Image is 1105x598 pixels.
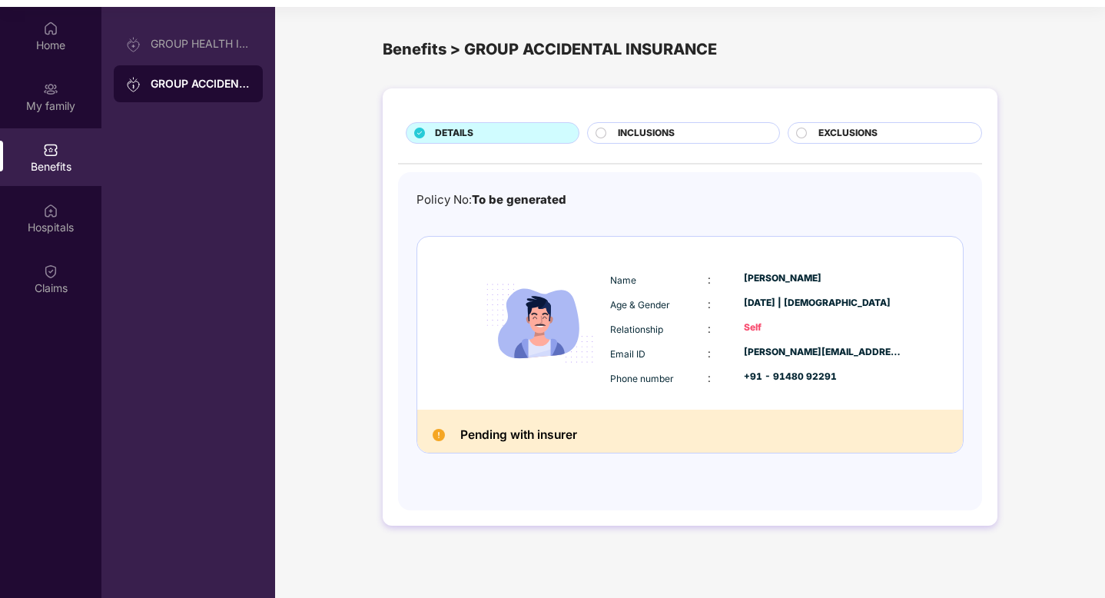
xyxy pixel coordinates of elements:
[151,76,251,91] div: GROUP ACCIDENTAL INSURANCE
[43,142,58,158] img: svg+xml;base64,PHN2ZyBpZD0iQmVuZWZpdHMiIHhtbG5zPSJodHRwOi8vd3d3LnczLm9yZy8yMDAwL3N2ZyIgd2lkdGg9Ij...
[610,274,636,286] span: Name
[708,322,711,335] span: :
[744,370,902,384] div: +91 - 91480 92291
[473,257,606,390] img: icon
[43,203,58,218] img: svg+xml;base64,PHN2ZyBpZD0iSG9zcGl0YWxzIiB4bWxucz0iaHR0cDovL3d3dy53My5vcmcvMjAwMC9zdmciIHdpZHRoPS...
[435,126,473,141] span: DETAILS
[744,296,902,311] div: [DATE] | [DEMOGRAPHIC_DATA]
[383,38,997,61] div: Benefits > GROUP ACCIDENTAL INSURANCE
[708,371,711,384] span: :
[618,126,675,141] span: INCLUSIONS
[708,273,711,286] span: :
[472,192,566,207] span: To be generated
[610,373,674,384] span: Phone number
[126,37,141,52] img: svg+xml;base64,PHN2ZyB3aWR0aD0iMjAiIGhlaWdodD0iMjAiIHZpZXdCb3g9IjAgMCAyMCAyMCIgZmlsbD0ibm9uZSIgeG...
[610,324,663,335] span: Relationship
[744,271,902,286] div: [PERSON_NAME]
[43,21,58,36] img: svg+xml;base64,PHN2ZyBpZD0iSG9tZSIgeG1sbnM9Imh0dHA6Ly93d3cudzMub3JnLzIwMDAvc3ZnIiB3aWR0aD0iMjAiIG...
[43,81,58,97] img: svg+xml;base64,PHN2ZyB3aWR0aD0iMjAiIGhlaWdodD0iMjAiIHZpZXdCb3g9IjAgMCAyMCAyMCIgZmlsbD0ibm9uZSIgeG...
[708,297,711,311] span: :
[416,191,566,209] div: Policy No:
[433,429,445,441] img: Pending
[43,264,58,279] img: svg+xml;base64,PHN2ZyBpZD0iQ2xhaW0iIHhtbG5zPSJodHRwOi8vd3d3LnczLm9yZy8yMDAwL3N2ZyIgd2lkdGg9IjIwIi...
[610,299,670,311] span: Age & Gender
[610,348,645,360] span: Email ID
[151,38,251,50] div: GROUP HEALTH INSURANCE
[460,425,577,446] h2: Pending with insurer
[708,347,711,360] span: :
[744,345,902,360] div: [PERSON_NAME][EMAIL_ADDRESS][DOMAIN_NAME]
[818,126,878,141] span: EXCLUSIONS
[126,77,141,92] img: svg+xml;base64,PHN2ZyB3aWR0aD0iMjAiIGhlaWdodD0iMjAiIHZpZXdCb3g9IjAgMCAyMCAyMCIgZmlsbD0ibm9uZSIgeG...
[744,321,902,335] div: Self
